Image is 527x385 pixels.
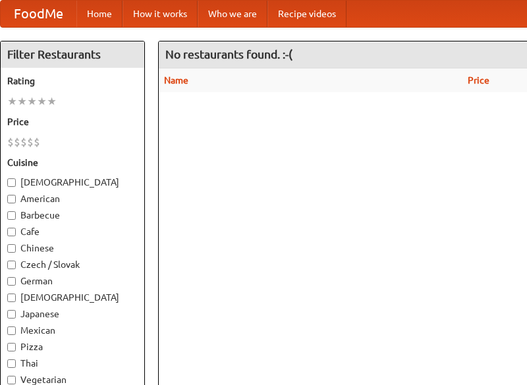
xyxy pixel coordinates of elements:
li: $ [20,135,27,149]
ng-pluralize: No restaurants found. :-( [165,48,292,61]
label: Chinese [7,242,138,255]
label: Barbecue [7,209,138,222]
input: [DEMOGRAPHIC_DATA] [7,178,16,187]
li: ★ [37,94,47,109]
li: ★ [27,94,37,109]
li: ★ [47,94,57,109]
li: ★ [7,94,17,109]
li: $ [34,135,40,149]
label: American [7,192,138,205]
input: American [7,195,16,203]
label: Cafe [7,225,138,238]
input: Czech / Slovak [7,261,16,269]
a: Price [468,75,489,86]
input: German [7,277,16,286]
li: $ [14,135,20,149]
li: ★ [17,94,27,109]
label: Pizza [7,340,138,353]
input: Pizza [7,343,16,351]
label: [DEMOGRAPHIC_DATA] [7,176,138,189]
a: Home [76,1,123,27]
a: Name [164,75,188,86]
label: [DEMOGRAPHIC_DATA] [7,291,138,304]
h4: Filter Restaurants [1,41,144,68]
input: Mexican [7,326,16,335]
a: How it works [123,1,198,27]
input: Chinese [7,244,16,253]
input: Barbecue [7,211,16,220]
input: Thai [7,359,16,368]
label: Mexican [7,324,138,337]
input: Vegetarian [7,376,16,384]
h5: Rating [7,74,138,88]
input: Cafe [7,228,16,236]
input: Japanese [7,310,16,319]
a: Recipe videos [267,1,347,27]
label: Japanese [7,307,138,321]
h5: Price [7,115,138,128]
a: Who we are [198,1,267,27]
label: Thai [7,357,138,370]
li: $ [27,135,34,149]
label: German [7,274,138,288]
h5: Cuisine [7,156,138,169]
input: [DEMOGRAPHIC_DATA] [7,294,16,302]
a: FoodMe [1,1,76,27]
label: Czech / Slovak [7,258,138,271]
li: $ [7,135,14,149]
